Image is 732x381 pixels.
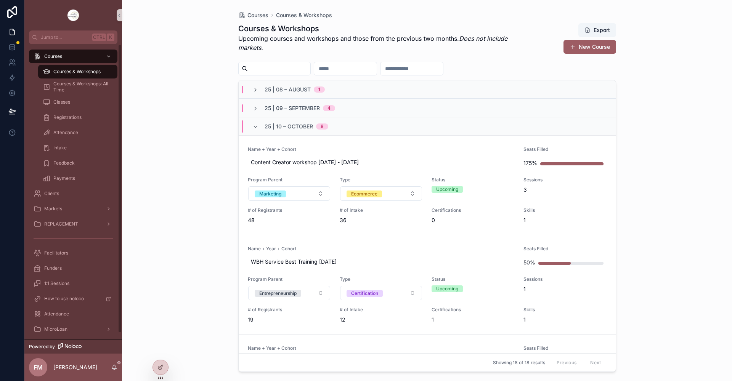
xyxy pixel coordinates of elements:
button: Select Button [248,186,330,201]
a: Feedback [38,156,117,170]
span: Payments [53,175,75,181]
span: Courses & Workshops [53,69,101,75]
span: How to use noloco [44,296,84,302]
span: 3 [523,186,606,194]
span: Status [432,276,514,282]
a: Courses [238,11,268,19]
span: # of Intake [340,307,422,313]
span: 1 [523,316,606,323]
div: 1 [318,86,320,93]
span: 25 | 10 – October [265,123,313,130]
span: Content Creator workshop [DATE] - [DATE] [251,158,512,166]
a: Courses & Workshops [38,65,117,78]
a: Courses & Workshops [276,11,332,19]
a: MicroLoan [29,322,117,336]
div: 8 [321,123,324,130]
p: [PERSON_NAME] [53,363,97,371]
span: Attendance [53,130,78,136]
span: Seats Filled [523,345,606,351]
span: MicroLoan [44,326,67,332]
div: 4 [327,105,331,111]
span: Intake [53,145,67,151]
a: How to use noloco [29,292,117,306]
span: Seats Filled [523,146,606,152]
span: Name + Year + Cohort [248,345,515,351]
div: Certification [351,290,378,297]
span: 25 | 08 – August [265,86,311,93]
a: Courses [29,50,117,63]
span: 19 [248,316,331,323]
button: Export [578,23,616,37]
a: Facilitators [29,246,117,260]
span: Program Parent [248,177,331,183]
a: Markets [29,202,117,216]
div: 175% [523,155,537,171]
span: Attendance [44,311,69,317]
a: Payments [38,171,117,185]
div: 50% [523,255,535,270]
span: Showing 18 of 18 results [493,360,545,366]
span: # of Intake [340,207,422,213]
span: Clients [44,190,59,197]
button: Select Button [248,286,330,300]
a: Name + Year + CohortContent Creator workshop [DATE] - [DATE]Seats Filled175%Program ParentSelect ... [239,135,616,235]
div: Ecommerce [351,190,377,197]
a: Funders [29,261,117,275]
a: REPLACEMENT [29,217,117,231]
span: Markets [44,206,62,212]
span: 36 [340,216,422,224]
div: Upcoming [436,186,458,193]
span: Certifications [432,307,514,313]
span: Courses [247,11,268,19]
span: Certifications [432,207,514,213]
span: Skills [523,207,606,213]
span: Ctrl [92,34,106,41]
span: Status [432,177,514,183]
span: 48 [248,216,331,224]
a: Attendance [29,307,117,321]
button: New Course [563,40,616,54]
span: Name + Year + Cohort [248,146,515,152]
a: Classes [38,95,117,109]
button: Jump to...CtrlK [29,30,117,44]
span: Type [340,276,422,282]
a: Powered by [24,339,122,354]
span: Jump to... [41,34,89,40]
span: Classes [53,99,70,105]
img: App logo [67,9,79,21]
span: 1:1 Sessions [44,280,69,287]
a: Attendance [38,126,117,139]
span: # of Registrants [248,307,331,313]
a: Clients [29,187,117,200]
div: Upcoming [436,285,458,292]
span: K [108,34,114,40]
span: Funders [44,265,62,271]
div: Marketing [259,190,281,197]
a: Registrations [38,110,117,124]
span: 12 [340,316,422,323]
span: # of Registrants [248,207,331,213]
span: Courses & Workshops: All Time [53,81,110,93]
span: Program Parent [248,276,331,282]
span: Skills [523,307,606,313]
span: Powered by [29,344,55,350]
a: 1:1 Sessions [29,277,117,290]
a: Intake [38,141,117,155]
span: Courses [44,53,62,59]
span: Name + Year + Cohort [248,246,515,252]
span: 0 [432,216,514,224]
span: Type [340,177,422,183]
button: Select Button [340,286,422,300]
div: Entrepreneurship [259,290,297,297]
h1: Courses & Workshops [238,23,521,34]
span: WBH Service Best Training [DATE] [251,258,512,266]
span: Registrations [53,114,82,120]
span: 1 [432,316,514,323]
span: 1 [523,216,606,224]
span: Sessions [523,177,606,183]
span: Facilitators [44,250,68,256]
a: Courses & Workshops: All Time [38,80,117,94]
span: FM [34,363,43,372]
